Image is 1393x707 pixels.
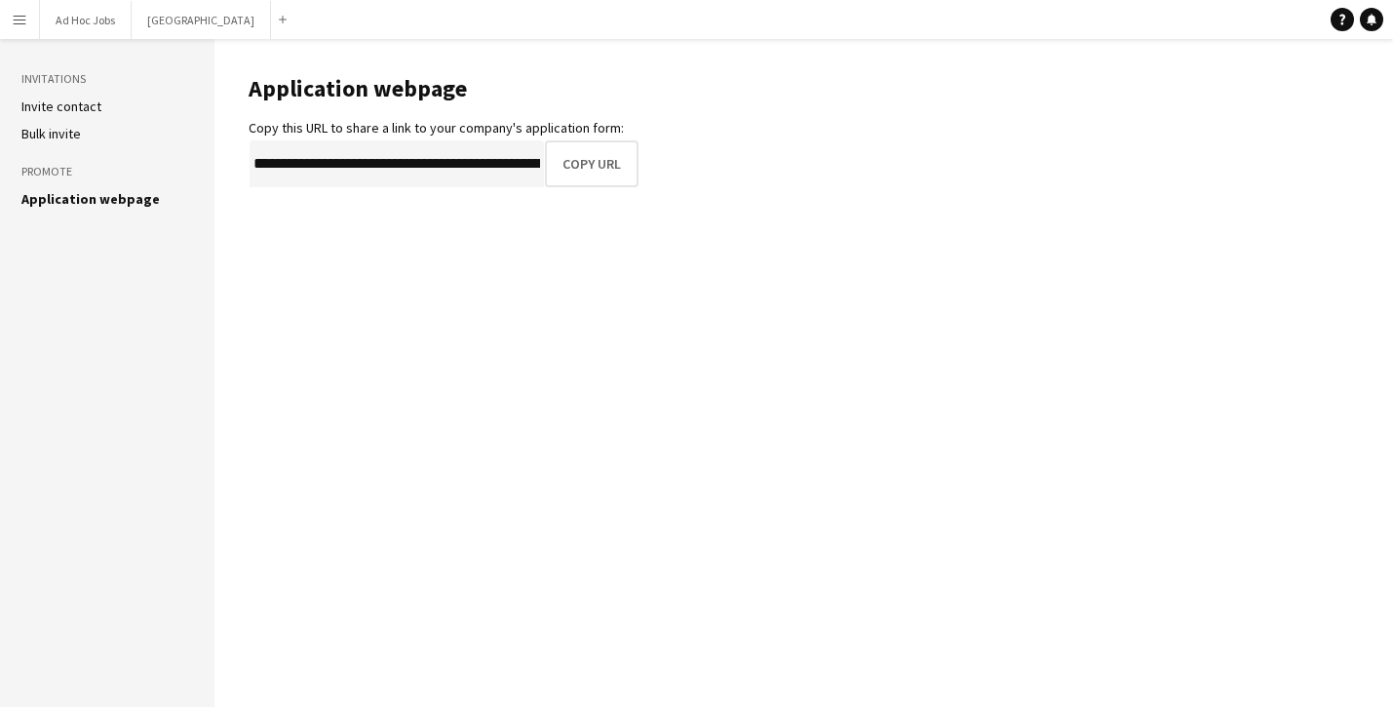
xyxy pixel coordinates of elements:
[249,119,638,137] div: Copy this URL to share a link to your company's application form:
[132,1,271,39] button: [GEOGRAPHIC_DATA]
[545,140,638,187] button: Copy URL
[21,125,81,142] a: Bulk invite
[21,163,193,180] h3: Promote
[21,190,160,208] a: Application webpage
[249,74,638,103] h1: Application webpage
[40,1,132,39] button: Ad Hoc Jobs
[21,98,101,115] a: Invite contact
[21,70,193,88] h3: Invitations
